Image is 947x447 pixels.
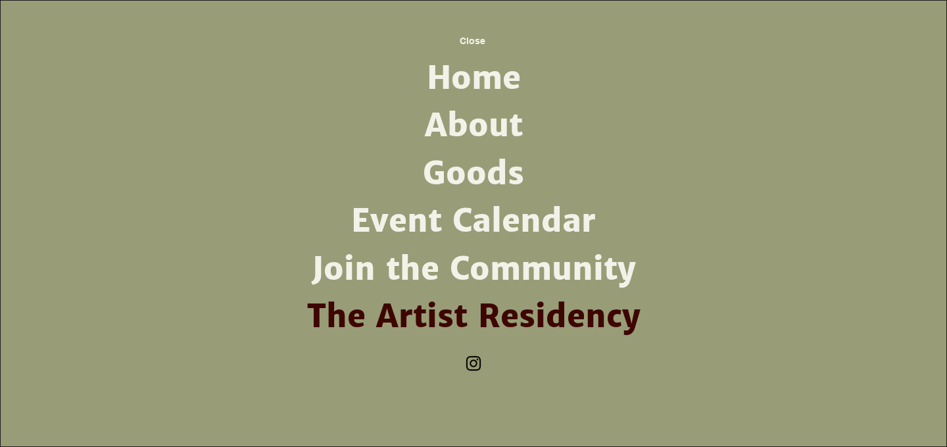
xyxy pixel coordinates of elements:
img: Instagram [464,354,483,373]
span: Close [460,36,485,46]
a: Join the Community [302,246,645,293]
a: Event Calendar [302,197,645,245]
nav: Site [302,55,645,340]
button: Close [437,26,508,55]
a: The Artist Residency [302,293,645,340]
a: Home [302,55,645,102]
a: Goods [302,150,645,197]
a: About [302,102,645,149]
ul: Social Bar [464,354,483,373]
